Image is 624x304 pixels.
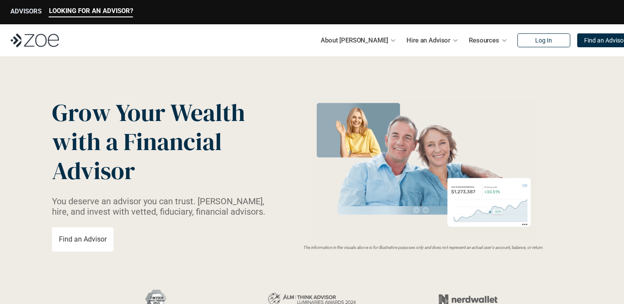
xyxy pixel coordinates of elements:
span: Grow Your Wealth [52,96,245,129]
a: ADVISORS [10,7,42,17]
p: You deserve an advisor you can trust. [PERSON_NAME], hire, and invest with vetted, fiduciary, fin... [52,196,276,217]
p: Resources [469,34,499,47]
p: Find an Advisor [59,235,107,243]
p: Hire an Advisor [406,34,450,47]
p: ADVISORS [10,7,42,15]
a: Log In [517,33,570,47]
em: The information in the visuals above is for illustrative purposes only and does not represent an ... [303,245,544,250]
a: Find an Advisor [52,227,114,252]
p: About [PERSON_NAME] [321,34,388,47]
p: LOOKING FOR AN ADVISOR? [49,7,133,15]
p: Log In [535,37,552,44]
span: with a Financial Advisor [52,125,227,187]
